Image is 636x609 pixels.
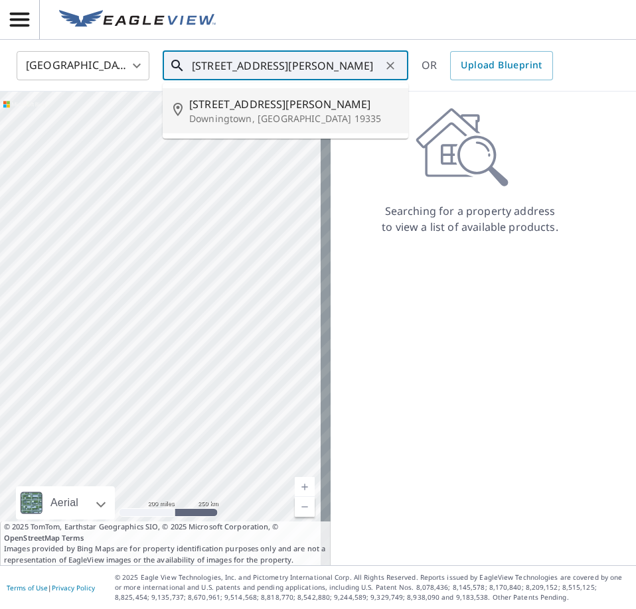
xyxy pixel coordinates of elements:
a: Upload Blueprint [450,51,552,80]
div: [GEOGRAPHIC_DATA] [17,47,149,84]
span: [STREET_ADDRESS][PERSON_NAME] [189,96,398,112]
p: © 2025 Eagle View Technologies, Inc. and Pictometry International Corp. All Rights Reserved. Repo... [115,573,629,602]
div: OR [422,51,553,80]
div: Aerial [46,486,82,519]
button: Clear [381,56,400,75]
a: OpenStreetMap [4,533,60,543]
span: Upload Blueprint [461,57,542,74]
p: Searching for a property address to view a list of available products. [381,203,559,235]
a: EV Logo [51,2,224,38]
p: Downingtown, [GEOGRAPHIC_DATA] 19335 [189,112,398,125]
div: Aerial [16,486,115,519]
a: Current Level 5, Zoom In [295,477,315,497]
img: EV Logo [59,10,216,30]
p: | [7,584,95,592]
input: Search by address or latitude-longitude [192,47,381,84]
a: Terms of Use [7,583,48,592]
span: © 2025 TomTom, Earthstar Geographics SIO, © 2025 Microsoft Corporation, © [4,521,327,543]
a: Privacy Policy [52,583,95,592]
a: Current Level 5, Zoom Out [295,497,315,517]
a: Terms [62,533,84,543]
